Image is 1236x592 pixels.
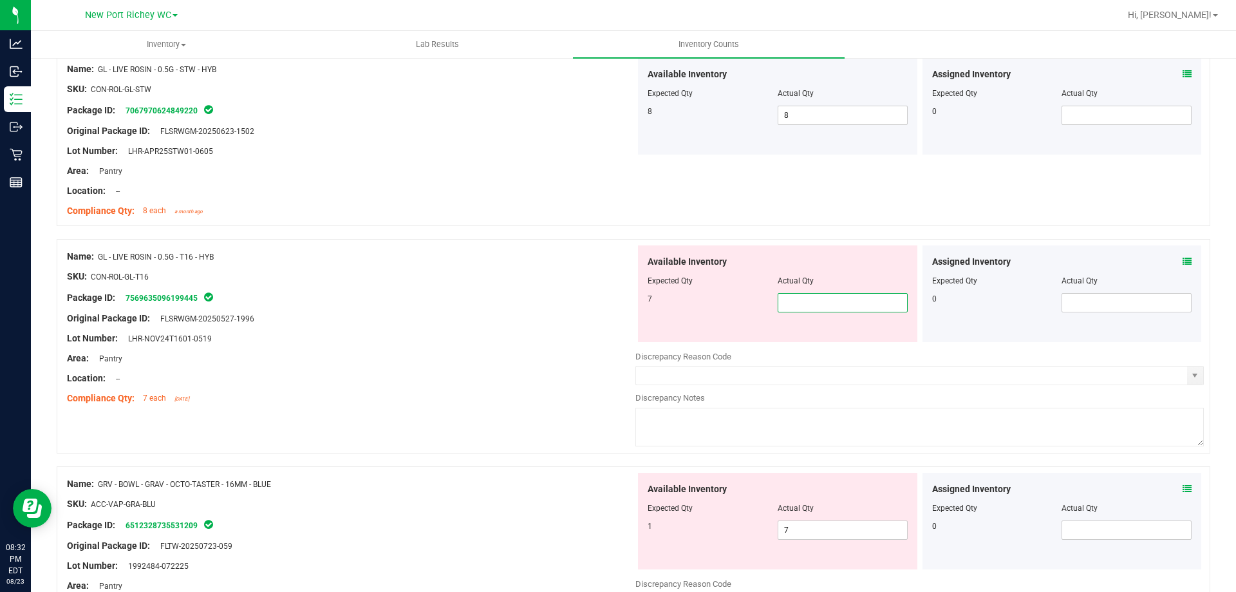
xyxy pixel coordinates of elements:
inline-svg: Analytics [10,37,23,50]
span: Available Inventory [648,255,727,269]
span: 8 each [143,206,166,215]
span: Actual Qty [778,276,814,285]
span: Package ID: [67,105,115,115]
div: Expected Qty [932,88,1062,99]
span: 8 [648,107,652,116]
span: a month ago [174,209,203,215]
span: Original Package ID: [67,540,150,551]
inline-svg: Retail [10,148,23,161]
span: Inventory Counts [661,39,756,50]
span: Actual Qty [778,89,814,98]
span: In Sync [203,103,214,116]
a: 7067970624849220 [126,106,198,115]
span: Assigned Inventory [932,255,1011,269]
span: Compliance Qty: [67,205,135,216]
span: FLSRWGM-20250527-1996 [154,314,254,323]
inline-svg: Inventory [10,93,23,106]
span: Lab Results [398,39,476,50]
span: Compliance Qty: [67,393,135,403]
span: Expected Qty [648,504,693,513]
span: Location: [67,186,106,196]
span: Actual Qty [778,504,814,513]
span: In Sync [203,291,214,303]
span: Available Inventory [648,68,727,81]
inline-svg: Inbound [10,65,23,78]
span: 7 each [143,394,166,403]
span: 7 [648,294,652,303]
span: GL - LIVE ROSIN - 0.5G - STW - HYB [98,65,216,74]
span: FLTW-20250723-059 [154,542,232,551]
p: 08/23 [6,577,25,586]
span: In Sync [203,518,214,531]
span: Pantry [93,354,122,363]
span: Lot Number: [67,333,118,343]
span: Area: [67,166,89,176]
span: Discrepancy Reason Code [635,579,731,589]
span: 1 [648,522,652,531]
span: GL - LIVE ROSIN - 0.5G - T16 - HYB [98,253,214,262]
span: [DATE] [174,396,189,402]
span: Original Package ID: [67,126,150,136]
iframe: Resource center [13,489,51,528]
span: -- [109,187,120,196]
span: Lot Number: [67,560,118,571]
span: Pantry [93,582,122,591]
span: Name: [67,64,94,74]
span: Name: [67,251,94,262]
div: Actual Qty [1062,275,1192,287]
span: -- [109,374,120,383]
span: CON-ROL-GL-T16 [91,272,149,282]
div: 0 [932,106,1062,117]
p: 08:32 PM EDT [6,542,25,577]
span: New Port Richey WC [85,10,171,21]
span: 1992484-072225 [122,562,189,571]
span: Original Package ID: [67,313,150,323]
span: Expected Qty [648,276,693,285]
span: Area: [67,580,89,591]
a: Inventory Counts [573,31,844,58]
span: select [1187,367,1203,385]
span: Package ID: [67,292,115,303]
span: ACC-VAP-GRA-BLU [91,500,156,509]
span: Assigned Inventory [932,68,1011,81]
span: Name: [67,479,94,489]
div: Actual Qty [1062,502,1192,514]
span: CON-ROL-GL-STW [91,85,151,94]
span: Inventory [32,39,301,50]
div: Actual Qty [1062,88,1192,99]
a: 6512328735531209 [126,521,198,530]
span: Location: [67,373,106,383]
span: Available Inventory [648,482,727,496]
inline-svg: Reports [10,176,23,189]
span: Package ID: [67,520,115,530]
span: SKU: [67,84,87,94]
span: GRV - BOWL - GRAV - OCTO-TASTER - 16MM - BLUE [98,480,271,489]
span: Discrepancy Reason Code [635,352,731,361]
span: Area: [67,353,89,363]
input: 8 [778,106,907,124]
div: 0 [932,520,1062,532]
input: 7 [778,521,907,539]
span: Pantry [93,167,122,176]
span: Hi, [PERSON_NAME]! [1128,10,1212,20]
div: Expected Qty [932,502,1062,514]
span: SKU: [67,499,87,509]
span: Assigned Inventory [932,482,1011,496]
span: Expected Qty [648,89,693,98]
span: Lot Number: [67,146,118,156]
span: FLSRWGM-20250623-1502 [154,127,254,136]
span: LHR-NOV24T1601-0519 [122,334,212,343]
div: Expected Qty [932,275,1062,287]
a: Lab Results [302,31,573,58]
a: 7569635096199445 [126,294,198,303]
span: LHR-APR25STW01-0605 [122,147,213,156]
div: Discrepancy Notes [635,392,1204,405]
div: 0 [932,293,1062,305]
inline-svg: Outbound [10,120,23,133]
span: SKU: [67,271,87,282]
a: Inventory [31,31,302,58]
